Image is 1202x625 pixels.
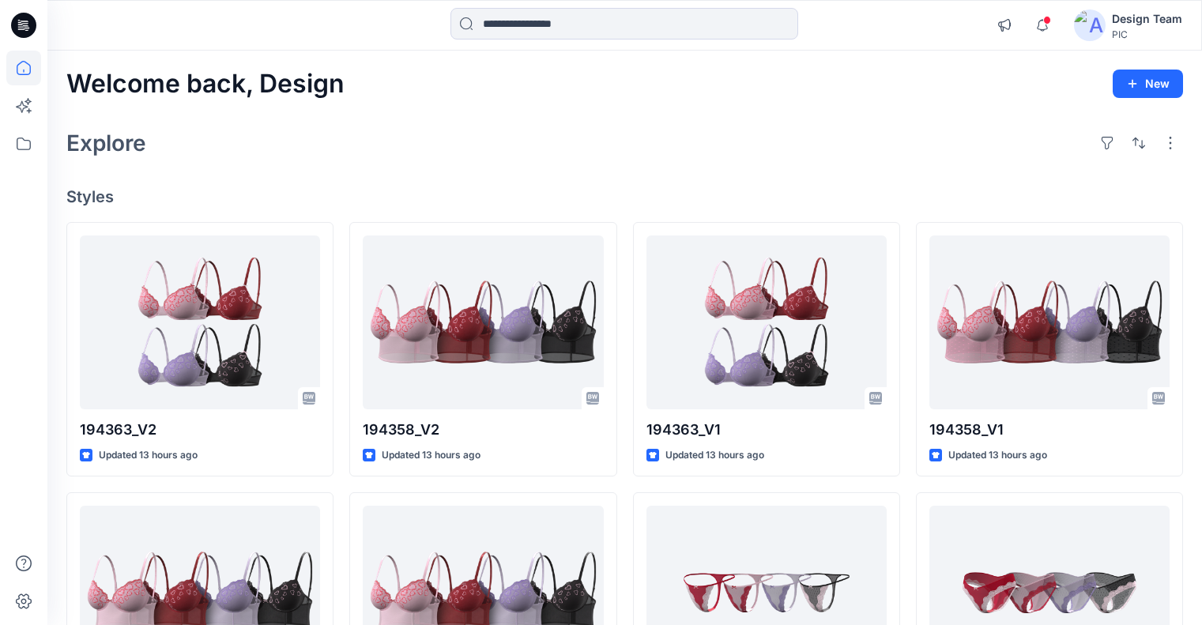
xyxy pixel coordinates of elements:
[99,447,198,464] p: Updated 13 hours ago
[929,419,1170,441] p: 194358_V1
[1112,28,1182,40] div: PIC
[80,419,320,441] p: 194363_V2
[66,187,1183,206] h4: Styles
[66,70,345,99] h2: Welcome back, Design
[646,419,887,441] p: 194363_V1
[646,235,887,409] a: 194363_V1
[363,235,603,409] a: 194358_V2
[80,235,320,409] a: 194363_V2
[929,235,1170,409] a: 194358_V1
[948,447,1047,464] p: Updated 13 hours ago
[665,447,764,464] p: Updated 13 hours ago
[1113,70,1183,98] button: New
[1074,9,1106,41] img: avatar
[1112,9,1182,28] div: Design Team
[382,447,480,464] p: Updated 13 hours ago
[66,130,146,156] h2: Explore
[363,419,603,441] p: 194358_V2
